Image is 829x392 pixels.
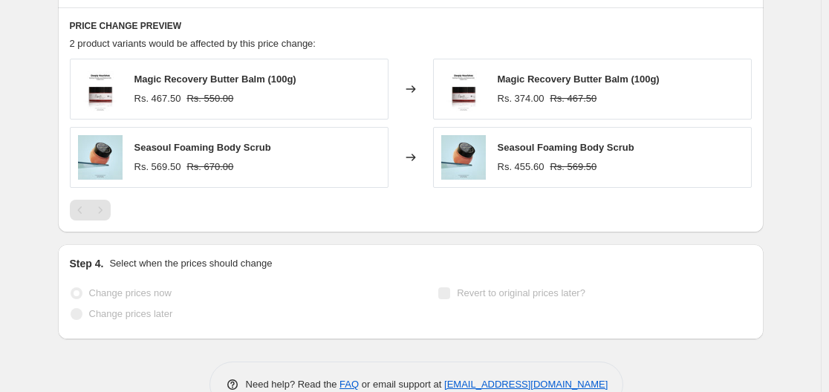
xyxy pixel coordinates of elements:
span: Seasoul Foaming Body Scrub [134,142,271,153]
img: MagicRecoveryButterBalmWhiteBGAI-01_0b3fffd5-0a58-458d-9284-0c820ae8094d_80x.jpg [441,67,486,111]
div: Rs. 569.50 [134,160,181,174]
img: MagicRecoveryButterBalmWhiteBGAI-01_0b3fffd5-0a58-458d-9284-0c820ae8094d_80x.jpg [78,67,123,111]
span: Magic Recovery Butter Balm (100g) [134,73,296,85]
div: Rs. 467.50 [134,91,181,106]
a: [EMAIL_ADDRESS][DOMAIN_NAME] [444,379,608,390]
span: Revert to original prices later? [457,287,585,298]
p: Select when the prices should change [109,256,272,271]
nav: Pagination [70,200,111,220]
h2: Step 4. [70,256,104,271]
span: Change prices now [89,287,172,298]
a: FAQ [339,379,359,390]
span: 2 product variants would be affected by this price change: [70,38,316,49]
span: Change prices later [89,308,173,319]
span: Magic Recovery Butter Balm (100g) [498,73,660,85]
strike: Rs. 569.50 [550,160,596,174]
img: Artboard4-100_1_80x.jpg [78,135,123,180]
h6: PRICE CHANGE PREVIEW [70,20,752,32]
strike: Rs. 550.00 [186,91,233,106]
strike: Rs. 670.00 [186,160,233,174]
span: Seasoul Foaming Body Scrub [498,142,634,153]
strike: Rs. 467.50 [550,91,596,106]
span: or email support at [359,379,444,390]
div: Rs. 455.60 [498,160,544,174]
span: Need help? Read the [246,379,340,390]
img: Artboard4-100_1_80x.jpg [441,135,486,180]
div: Rs. 374.00 [498,91,544,106]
